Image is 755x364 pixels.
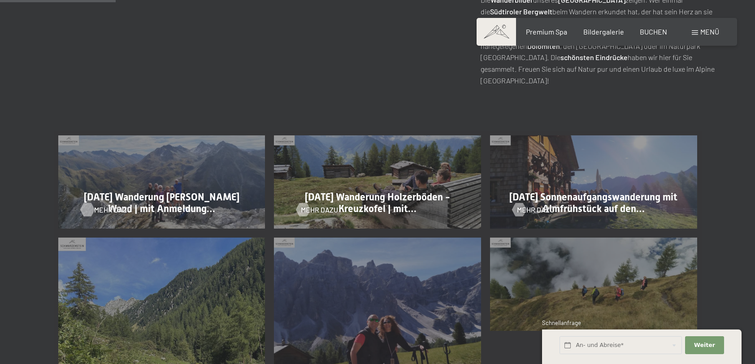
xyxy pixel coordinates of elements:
[517,205,554,215] span: Mehr dazu
[640,27,667,36] a: BUCHEN
[685,336,724,355] button: Weiter
[560,53,628,61] strong: schönsten Eindrücke
[509,191,677,214] span: [DATE] Sonnenaufgangswanderung mit Almfrühstück auf den…
[94,205,131,215] span: Mehr dazu
[526,27,567,36] a: Premium Spa
[490,7,552,16] strong: Südtiroler Bergwelt
[542,319,581,326] span: Schnellanfrage
[296,205,338,215] a: Mehr dazu
[700,27,719,36] span: Menü
[81,205,122,215] a: Mehr dazu
[512,205,554,215] a: Mehr dazu
[694,341,715,349] span: Weiter
[583,27,624,36] a: Bildergalerie
[527,42,560,50] strong: Dolomiten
